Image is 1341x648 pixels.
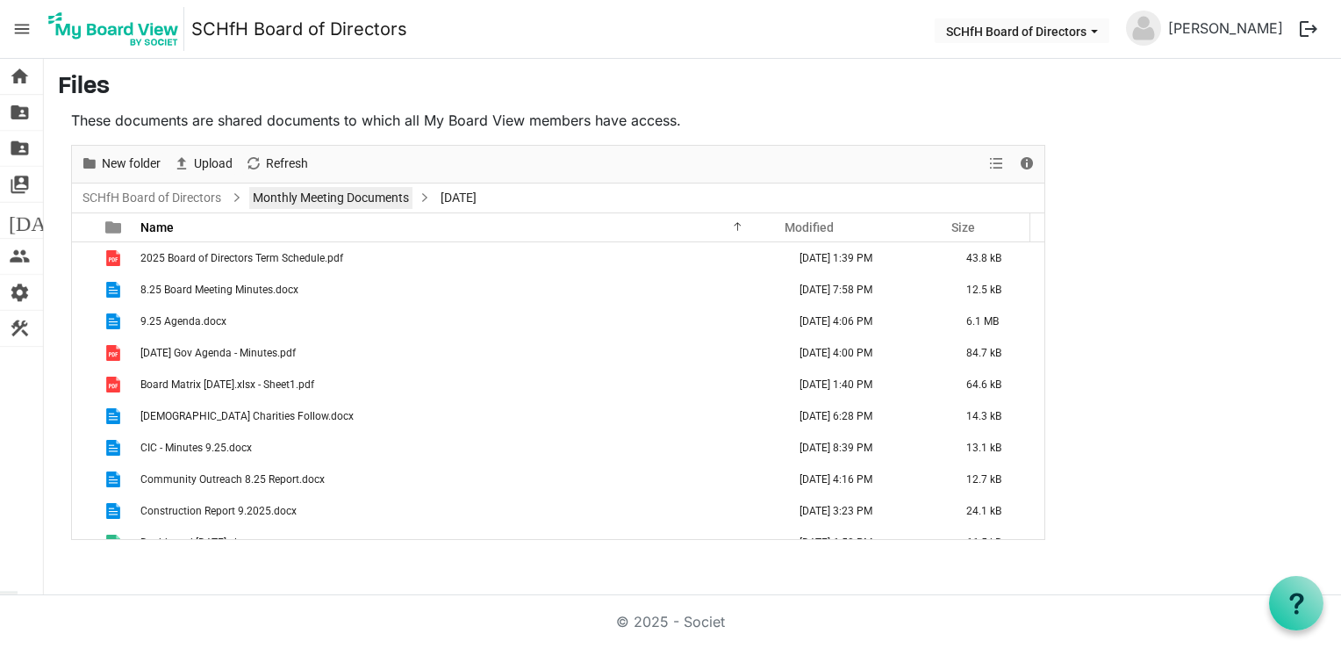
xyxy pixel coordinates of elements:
[58,73,1327,103] h3: Files
[100,153,162,175] span: New folder
[78,153,164,175] button: New folder
[72,464,95,495] td: checkbox
[43,7,191,51] a: My Board View Logo
[167,146,239,183] div: Upload
[437,187,480,209] span: [DATE]
[9,131,30,166] span: folder_shared
[948,464,1044,495] td: 12.7 kB is template cell column header Size
[948,527,1044,558] td: 66.5 kB is template cell column header Size
[781,527,948,558] td: September 16, 2025 6:50 PM column header Modified
[140,442,252,454] span: CIC - Minutes 9.25.docx
[72,306,95,337] td: checkbox
[72,432,95,464] td: checkbox
[9,203,76,238] span: [DATE]
[781,432,948,464] td: September 16, 2025 8:39 PM column header Modified
[242,153,312,175] button: Refresh
[140,284,298,296] span: 8.25 Board Meeting Minutes.docx
[9,275,30,310] span: settings
[95,527,135,558] td: is template cell column header type
[71,110,1045,131] p: These documents are shared documents to which all My Board View members have access.
[986,153,1007,175] button: View dropdownbutton
[191,11,407,47] a: SCHfH Board of Directors
[1290,11,1327,47] button: logout
[1015,153,1039,175] button: Details
[95,464,135,495] td: is template cell column header type
[935,18,1109,43] button: SCHfH Board of Directors dropdownbutton
[1126,11,1161,46] img: no-profile-picture.svg
[781,274,948,306] td: August 21, 2025 7:58 PM column header Modified
[140,410,354,422] span: [DEMOGRAPHIC_DATA] Charities Follow.docx
[79,187,225,209] a: SCHfH Board of Directors
[72,242,95,274] td: checkbox
[948,369,1044,400] td: 64.6 kB is template cell column header Size
[9,95,30,130] span: folder_shared
[72,337,95,369] td: checkbox
[5,12,39,46] span: menu
[95,242,135,274] td: is template cell column header type
[135,400,781,432] td: Catholic Charities Follow.docx is template cell column header Name
[249,187,412,209] a: Monthly Meeting Documents
[264,153,310,175] span: Refresh
[140,536,247,549] span: Dashboard [DATE].xlsx
[135,495,781,527] td: Construction Report 9.2025.docx is template cell column header Name
[192,153,234,175] span: Upload
[135,369,781,400] td: Board Matrix June 2025.xlsx - Sheet1.pdf is template cell column header Name
[781,337,948,369] td: September 11, 2025 4:00 PM column header Modified
[140,347,296,359] span: [DATE] Gov Agenda - Minutes.pdf
[135,306,781,337] td: 9.25 Agenda.docx is template cell column header Name
[951,220,975,234] span: Size
[95,274,135,306] td: is template cell column header type
[95,369,135,400] td: is template cell column header type
[781,400,948,432] td: September 11, 2025 6:28 PM column header Modified
[948,400,1044,432] td: 14.3 kB is template cell column header Size
[948,495,1044,527] td: 24.1 kB is template cell column header Size
[9,311,30,346] span: construction
[72,527,95,558] td: checkbox
[781,242,948,274] td: September 05, 2025 1:39 PM column header Modified
[9,167,30,202] span: switch_account
[72,369,95,400] td: checkbox
[140,252,343,264] span: 2025 Board of Directors Term Schedule.pdf
[781,369,948,400] td: September 05, 2025 1:40 PM column header Modified
[95,337,135,369] td: is template cell column header type
[140,473,325,486] span: Community Outreach 8.25 Report.docx
[781,464,948,495] td: September 16, 2025 4:16 PM column header Modified
[43,7,184,51] img: My Board View Logo
[9,59,30,94] span: home
[616,613,725,630] a: © 2025 - Societ
[95,495,135,527] td: is template cell column header type
[239,146,314,183] div: Refresh
[140,378,314,391] span: Board Matrix [DATE].xlsx - Sheet1.pdf
[72,400,95,432] td: checkbox
[135,464,781,495] td: Community Outreach 8.25 Report.docx is template cell column header Name
[75,146,167,183] div: New folder
[135,242,781,274] td: 2025 Board of Directors Term Schedule.pdf is template cell column header Name
[948,337,1044,369] td: 84.7 kB is template cell column header Size
[72,495,95,527] td: checkbox
[781,495,948,527] td: September 12, 2025 3:23 PM column header Modified
[95,306,135,337] td: is template cell column header type
[1012,146,1042,183] div: Details
[1161,11,1290,46] a: [PERSON_NAME]
[948,306,1044,337] td: 6.1 MB is template cell column header Size
[72,274,95,306] td: checkbox
[140,220,174,234] span: Name
[948,432,1044,464] td: 13.1 kB is template cell column header Size
[135,432,781,464] td: CIC - Minutes 9.25.docx is template cell column header Name
[948,242,1044,274] td: 43.8 kB is template cell column header Size
[781,306,948,337] td: September 12, 2025 4:06 PM column header Modified
[140,315,226,328] span: 9.25 Agenda.docx
[135,274,781,306] td: 8.25 Board Meeting Minutes.docx is template cell column header Name
[140,505,297,517] span: Construction Report 9.2025.docx
[95,432,135,464] td: is template cell column header type
[95,400,135,432] td: is template cell column header type
[9,239,30,274] span: people
[948,274,1044,306] td: 12.5 kB is template cell column header Size
[135,527,781,558] td: Dashboard 08.31.2025.xlsx is template cell column header Name
[785,220,834,234] span: Modified
[135,337,781,369] td: 9.4.2025 Gov Agenda - Minutes.pdf is template cell column header Name
[170,153,236,175] button: Upload
[982,146,1012,183] div: View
